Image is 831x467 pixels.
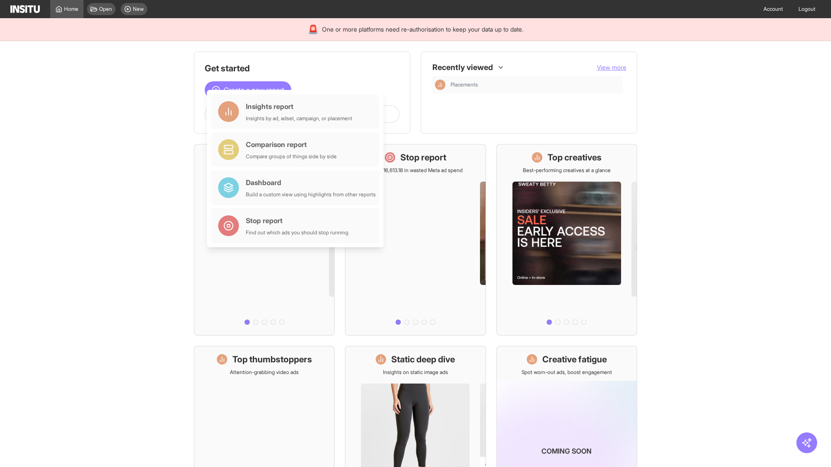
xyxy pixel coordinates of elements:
[246,215,348,226] div: Stop report
[10,5,40,13] img: Logo
[308,23,319,35] div: 🚨
[597,63,626,72] button: View more
[246,177,376,188] div: Dashboard
[400,151,446,163] h1: Stop report
[345,144,486,336] a: Stop reportSave £16,613.18 in wasted Meta ad spend
[383,369,448,376] p: Insights on static image ads
[246,153,337,160] div: Compare groups of things side by side
[451,81,619,88] span: Placements
[597,64,626,71] span: View more
[496,144,637,336] a: Top creativesBest-performing creatives at a glance
[391,353,455,365] h1: Static deep dive
[322,25,523,34] span: One or more platforms need re-authorisation to keep your data up to date.
[194,144,335,336] a: What's live nowSee all active ads instantly
[205,81,291,99] button: Create a new report
[205,62,399,74] h1: Get started
[523,167,611,174] p: Best-performing creatives at a glance
[246,139,337,150] div: Comparison report
[64,6,78,13] span: Home
[246,191,376,198] div: Build a custom view using highlights from other reports
[246,229,348,236] div: Find out which ads you should stop running
[368,167,463,174] p: Save £16,613.18 in wasted Meta ad spend
[548,151,602,163] h1: Top creatives
[232,353,312,365] h1: Top thumbstoppers
[99,6,112,13] span: Open
[230,369,299,376] p: Attention-grabbing video ads
[133,6,144,13] span: New
[224,85,284,95] span: Create a new report
[246,101,352,112] div: Insights report
[451,81,478,88] span: Placements
[246,115,352,122] div: Insights by ad, adset, campaign, or placement
[435,80,445,90] div: Insights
